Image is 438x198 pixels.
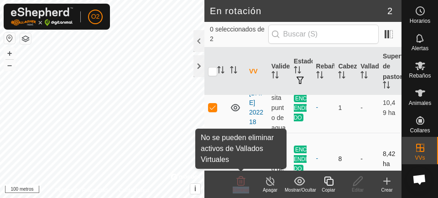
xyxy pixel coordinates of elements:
font: Copiar [322,188,335,193]
font: VVs [415,155,425,161]
font: Horarios [410,18,430,24]
a: [DATE] 130915 [249,141,263,177]
font: Mostrar/Ocultar [285,188,316,193]
font: ENCENDIDO [294,95,307,120]
font: Apagar [263,188,277,193]
font: ENCENDIDO [294,146,307,172]
font: Editar [352,188,364,193]
p-sorticon: Activar para ordenar [383,83,390,90]
font: Alertas [412,45,428,52]
font: - [360,104,363,111]
font: Necesita punto de agua [271,84,287,132]
button: Restablecer mapa [4,33,15,44]
font: 0 seleccionados de 2 [210,26,265,42]
font: Crear [381,188,392,193]
a: [DATE] 202218 [249,89,263,125]
font: - [360,155,363,162]
button: i [190,184,200,194]
font: Contáctanos [119,187,149,193]
p-sorticon: Activar para ordenar [338,73,345,80]
font: 1 [338,104,342,111]
font: VV [249,68,258,75]
font: Eliminar [233,188,249,193]
font: Rebaño [316,63,339,70]
font: Estado [294,57,315,65]
font: Vallado [360,63,383,70]
font: Collares [410,127,430,134]
p-sorticon: Activar para ordenar [294,68,301,75]
button: – [4,60,15,71]
font: En rotación [210,6,261,16]
font: - [316,155,318,162]
a: Contáctanos [119,186,149,194]
font: Política de Privacidad [55,187,108,193]
font: Rebaños [409,73,431,79]
font: Validez [271,63,293,70]
p-sorticon: Activar para ordenar [217,68,224,75]
font: 2 [387,6,392,16]
font: Superficie de pastoreo [383,52,414,80]
p-sorticon: Activar para ordenar [230,68,237,75]
font: i [194,185,196,193]
button: + [4,48,15,59]
a: Política de Privacidad [55,186,108,194]
font: Cabezas [338,63,364,70]
p-sorticon: Activar para ordenar [316,73,323,80]
font: Animales [409,100,431,106]
font: Necesita punto de agua [271,135,287,182]
font: – [7,60,12,70]
font: 8 [338,155,342,162]
button: Capas del Mapa [20,33,31,44]
font: O2 [91,13,100,20]
p-sorticon: Activar para ordenar [360,73,368,80]
font: + [7,48,12,58]
font: 8,42 ha [383,150,395,167]
p-sorticon: Activar para ordenar [271,73,279,80]
img: Logotipo de Gallagher [11,7,73,26]
div: Chat abierto [407,167,432,192]
font: - [316,104,318,111]
input: Buscar (S) [268,25,379,44]
font: 10,49 ha [383,99,395,116]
